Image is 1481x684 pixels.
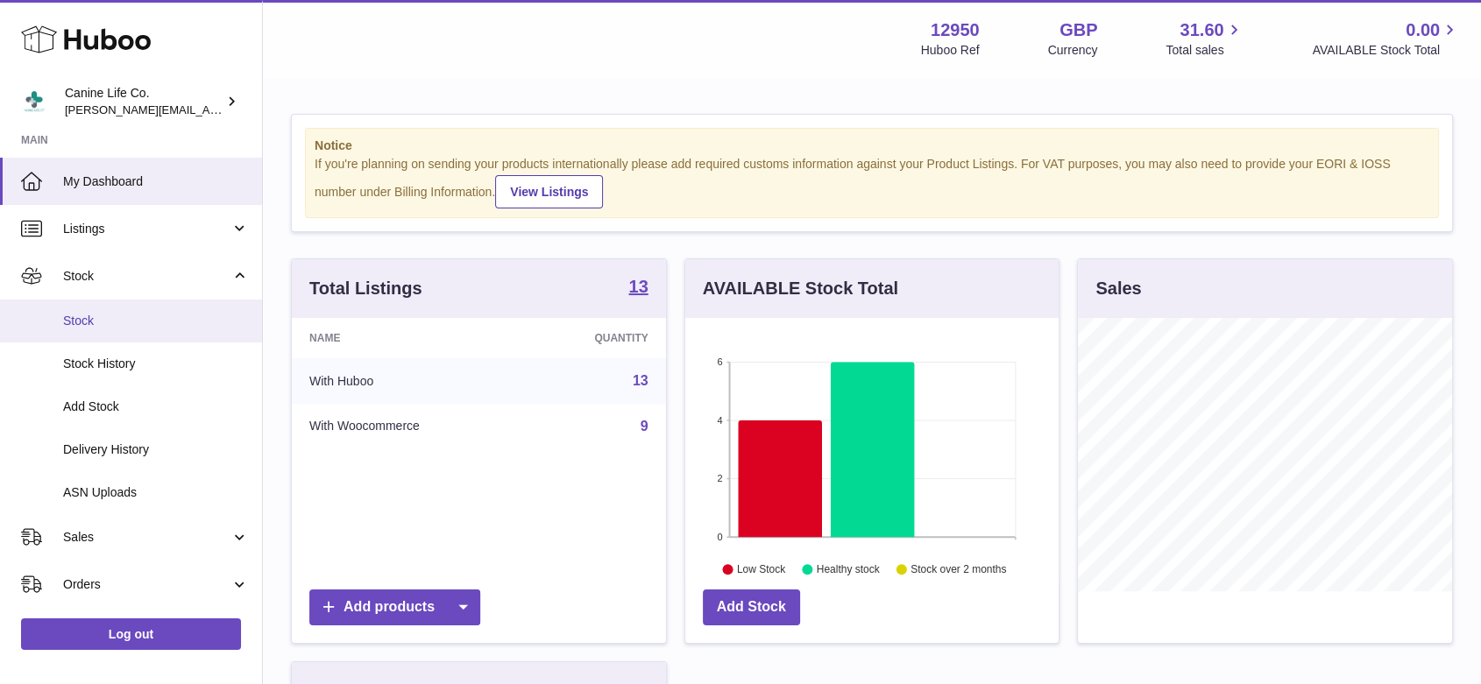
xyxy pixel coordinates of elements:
[1059,18,1097,42] strong: GBP
[309,277,422,300] h3: Total Listings
[633,373,648,388] a: 13
[63,221,230,237] span: Listings
[1166,18,1244,59] a: 31.60 Total sales
[524,318,666,358] th: Quantity
[1406,18,1440,42] span: 0.00
[911,563,1006,575] text: Stock over 2 months
[628,278,648,299] a: 13
[63,398,249,415] span: Add Stock
[63,313,249,329] span: Stock
[63,484,249,501] span: ASN Uploads
[63,173,249,190] span: My Dashboard
[63,529,230,546] span: Sales
[817,563,881,575] text: Healthy stock
[495,175,603,208] a: View Listings
[21,618,241,650] a: Log out
[292,404,524,449] td: With Woocommerce
[63,356,249,372] span: Stock History
[63,441,249,458] span: Delivery History
[1312,42,1460,59] span: AVAILABLE Stock Total
[703,277,898,300] h3: AVAILABLE Stock Total
[1180,18,1223,42] span: 31.60
[717,415,722,426] text: 4
[309,589,480,625] a: Add products
[717,356,722,367] text: 6
[292,358,524,404] td: With Huboo
[292,318,524,358] th: Name
[63,576,230,593] span: Orders
[65,85,223,118] div: Canine Life Co.
[315,156,1429,208] div: If you're planning on sending your products internationally please add required customs informati...
[1048,42,1098,59] div: Currency
[1312,18,1460,59] a: 0.00 AVAILABLE Stock Total
[737,563,786,575] text: Low Stock
[21,88,47,115] img: kevin@clsgltd.co.uk
[717,532,722,542] text: 0
[65,102,351,116] span: [PERSON_NAME][EMAIL_ADDRESS][DOMAIN_NAME]
[1095,277,1141,300] h3: Sales
[315,138,1429,154] strong: Notice
[921,42,980,59] div: Huboo Ref
[703,589,800,625] a: Add Stock
[628,278,648,295] strong: 13
[717,473,722,483] text: 2
[931,18,980,42] strong: 12950
[1166,42,1244,59] span: Total sales
[63,268,230,285] span: Stock
[641,419,648,434] a: 9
